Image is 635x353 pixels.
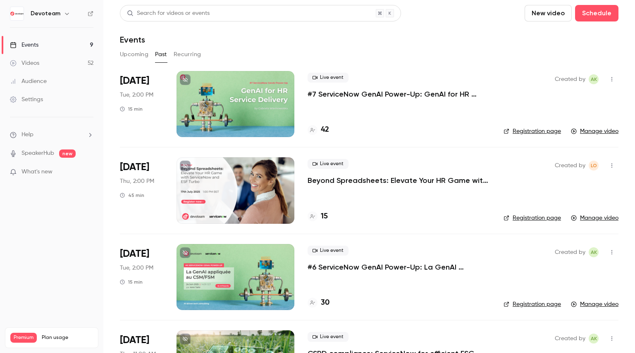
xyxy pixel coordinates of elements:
span: Created by [555,74,585,84]
span: Adrianna Kielin [589,334,599,344]
div: Jul 17 Thu, 1:00 PM (Europe/London) [120,157,163,223]
div: Videos [10,59,39,67]
div: 45 min [120,192,144,199]
h4: 42 [321,124,329,135]
a: SpeakerHub [21,149,54,158]
button: Recurring [174,48,201,61]
a: 42 [308,124,329,135]
span: AK [591,74,597,84]
div: Search for videos or events [127,9,210,18]
button: Schedule [575,5,618,21]
div: 15 min [120,279,143,285]
div: Events [10,41,38,49]
span: Created by [555,161,585,171]
span: Tue, 2:00 PM [120,264,153,272]
span: [DATE] [120,161,149,174]
span: Tue, 2:00 PM [120,91,153,99]
h4: 30 [321,297,329,308]
span: new [59,149,76,158]
span: Live event [308,246,349,256]
a: Beyond Spreadsheets: Elevate Your HR Game with ServiceNow and ESF Turbo [308,175,490,185]
a: 15 [308,211,328,222]
span: AK [591,247,597,257]
span: LO [591,161,597,171]
span: Live event [308,332,349,342]
span: Created by [555,247,585,257]
span: [DATE] [120,334,149,347]
a: Manage video [571,214,618,222]
span: Premium [10,333,37,343]
h4: 15 [321,211,328,222]
button: Past [155,48,167,61]
span: Help [21,130,33,139]
span: Adrianna Kielin [589,247,599,257]
div: Audience [10,77,47,85]
a: #6 ServiceNow GenAI Power-Up: La GenAI appliquée au CSM/FSM [308,262,490,272]
div: 15 min [120,106,143,112]
span: Thu, 2:00 PM [120,177,154,185]
button: Upcoming [120,48,148,61]
span: Adrianna Kielin [589,74,599,84]
span: Plan usage [42,334,93,341]
span: Live event [308,73,349,83]
a: Registration page [504,127,561,135]
span: Live event [308,159,349,169]
h6: Devoteam [31,9,60,18]
button: New video [525,5,572,21]
span: What's new [21,168,53,176]
li: help-dropdown-opener [10,130,93,139]
h1: Events [120,35,145,45]
span: Created by [555,334,585,344]
div: Aug 26 Tue, 2:00 PM (Europe/Amsterdam) [120,71,163,137]
div: Jun 24 Tue, 2:00 PM (Europe/Prague) [120,244,163,310]
a: #7 ServiceNow GenAI Power-Up: GenAI for HR Service Delivery [308,89,490,99]
iframe: Noticeable Trigger [84,168,93,176]
a: Registration page [504,300,561,308]
a: 30 [308,297,329,308]
a: Manage video [571,127,618,135]
a: Manage video [571,300,618,308]
span: [DATE] [120,74,149,88]
a: Registration page [504,214,561,222]
span: Lorelis Olivera [589,161,599,171]
img: Devoteam [10,7,24,20]
span: AK [591,334,597,344]
span: [DATE] [120,247,149,261]
div: Settings [10,95,43,104]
